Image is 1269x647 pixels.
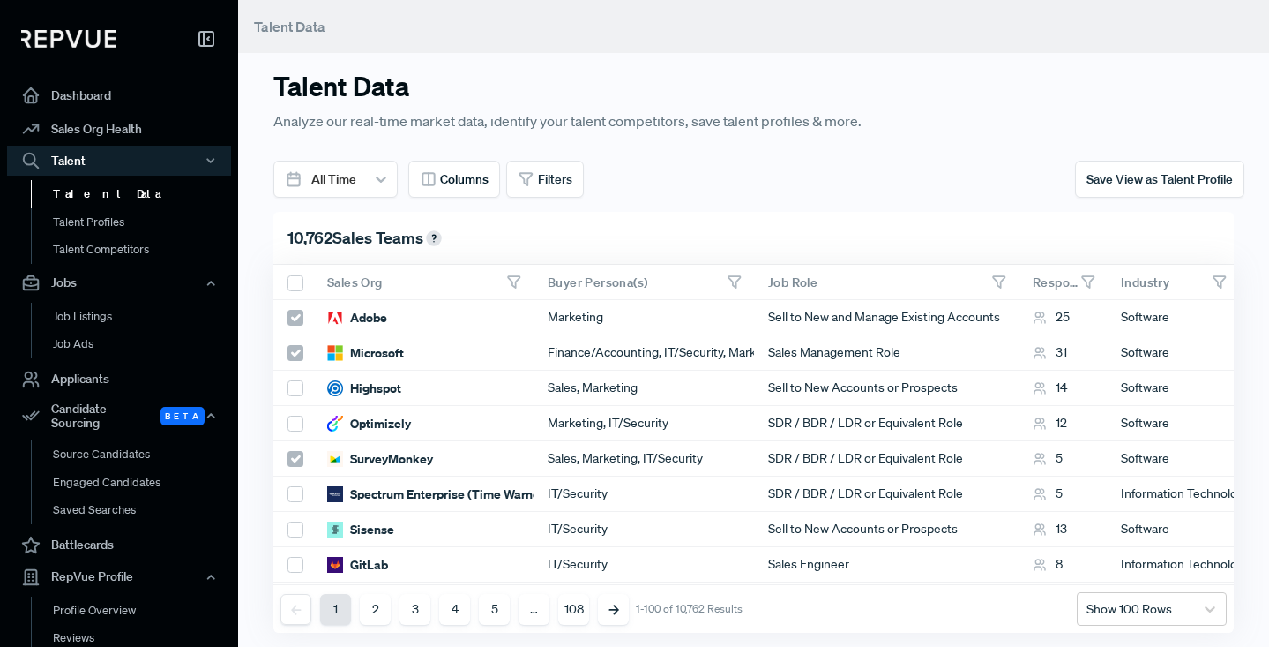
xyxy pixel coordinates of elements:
[534,512,754,547] div: IT/Security
[768,275,817,290] span: Job Role
[31,597,255,625] a: Profile Overview
[327,310,343,326] img: Adobe
[1107,371,1239,406] div: Software
[31,496,255,524] a: Saved Searches
[327,486,343,502] img: Spectrum Enterprise (Time Warner)
[534,547,754,583] div: IT/Security
[327,415,411,433] div: Optimizely
[598,594,629,625] button: Next
[1019,265,1107,300] div: Toggle SortBy
[327,275,383,290] span: Sales Org
[754,335,1019,371] div: Sales Management Role
[327,557,343,573] img: GitLab
[280,594,743,625] nav: pagination
[534,371,754,406] div: Sales, Marketing
[1121,275,1169,290] span: Industry
[327,416,343,432] img: Optimizely
[1107,583,1239,618] div: Transportation
[754,547,1019,583] div: Sales Engineer
[534,406,754,441] div: Marketing, IT/Security
[1107,441,1239,477] div: Software
[1033,379,1067,397] div: 14
[7,396,231,437] div: Candidate Sourcing
[754,441,1019,477] div: SDR / BDR / LDR or Equivalent Role
[31,236,255,264] a: Talent Competitors
[534,583,754,618] div: IT/Security
[538,170,572,189] span: Filters
[31,330,255,358] a: Job Ads
[273,212,1234,265] div: 10,762 Sales Teams
[7,396,231,437] button: Candidate Sourcing Beta
[1107,477,1239,512] div: Information Technology and Services
[399,594,430,625] button: 3
[7,79,231,112] a: Dashboard
[280,594,311,625] button: Previous
[160,407,205,425] span: Beta
[327,485,549,503] div: Spectrum Enterprise (Time Warner)
[327,344,404,362] div: Microsoft
[1033,555,1063,574] div: 8
[534,335,754,371] div: Finance/Accounting, IT/Security, Marketing
[1107,512,1239,547] div: Software
[327,345,343,361] img: Microsoft
[534,477,754,512] div: IT/Security
[1107,406,1239,441] div: Software
[327,450,433,468] div: SurveyMonkey
[31,440,255,469] a: Source Candidates
[439,594,470,625] button: 4
[636,603,743,615] div: 1-100 of 10,762 Results
[534,300,754,335] div: Marketing
[1033,449,1063,468] div: 5
[534,441,754,477] div: Sales, Marketing, IT/Security
[754,406,1019,441] div: SDR / BDR / LDR or Equivalent Role
[7,529,231,562] a: Battlecards
[7,146,231,176] button: Talent
[754,265,1019,300] div: Toggle SortBy
[313,265,534,300] div: Toggle SortBy
[519,594,549,625] button: …
[1033,343,1067,362] div: 31
[754,300,1019,335] div: Sell to New and Manage Existing Accounts
[754,512,1019,547] div: Sell to New Accounts or Prospects
[548,275,647,290] span: Buyer Persona(s)
[273,71,989,102] h3: Talent Data
[440,170,489,189] span: Columns
[7,112,231,146] a: Sales Org Health
[327,380,343,396] img: Highspot
[7,268,231,298] button: Jobs
[31,208,255,237] a: Talent Profiles
[7,363,231,396] a: Applicants
[1075,161,1244,198] button: Save View as Talent Profile
[327,556,388,574] div: GitLab
[1033,485,1063,503] div: 5
[1033,520,1067,538] div: 13
[1086,171,1233,187] span: Save View as Talent Profile
[1107,547,1239,583] div: Information Technology and Services
[31,469,255,497] a: Engaged Candidates
[7,562,231,592] button: RepVue Profile
[1107,300,1239,335] div: Software
[320,594,351,625] button: 1
[479,594,510,625] button: 5
[754,583,1019,618] div: Sell to New Accounts or Prospects
[31,303,255,331] a: Job Listings
[327,451,343,467] img: SurveyMonkey
[31,180,255,208] a: Talent Data
[254,18,325,35] span: Talent Data
[360,594,391,625] button: 2
[1107,265,1239,300] div: Toggle SortBy
[408,161,500,198] button: Columns
[754,371,1019,406] div: Sell to New Accounts or Prospects
[327,522,343,538] img: Sisense
[1033,275,1080,290] span: Respondents
[506,161,584,198] button: Filters
[1107,335,1239,371] div: Software
[558,594,589,625] button: 108
[754,477,1019,512] div: SDR / BDR / LDR or Equivalent Role
[327,380,401,397] div: Highspot
[327,309,387,327] div: Adobe
[1033,414,1067,433] div: 12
